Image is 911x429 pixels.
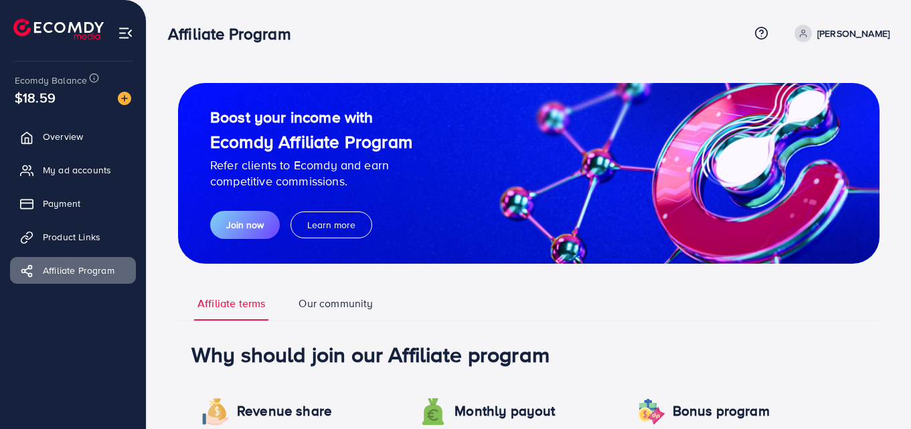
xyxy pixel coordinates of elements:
[43,197,80,210] span: Payment
[43,130,83,143] span: Overview
[43,163,111,177] span: My ad accounts
[10,257,136,284] a: Affiliate Program
[15,88,56,107] span: $18.59
[118,25,133,41] img: menu
[118,92,131,105] img: image
[191,341,866,367] h1: Why should join our Affiliate program
[10,224,136,250] a: Product Links
[854,369,901,419] iframe: Chat
[13,19,104,39] img: logo
[168,24,302,44] h3: Affiliate Program
[210,211,280,239] button: Join now
[194,296,268,321] a: Affiliate terms
[210,173,412,189] p: competitive commissions.
[454,403,555,420] h4: Monthly payout
[638,398,665,425] img: icon revenue share
[15,74,87,87] span: Ecomdy Balance
[10,190,136,217] a: Payment
[210,157,412,173] p: Refer clients to Ecomdy and earn
[226,218,264,232] span: Join now
[789,25,890,42] a: [PERSON_NAME]
[210,131,412,152] h1: Ecomdy Affiliate Program
[420,398,446,425] img: icon revenue share
[10,123,136,150] a: Overview
[295,296,376,321] a: Our community
[817,25,890,41] p: [PERSON_NAME]
[10,157,136,183] a: My ad accounts
[202,398,229,425] img: icon revenue share
[237,403,332,420] h4: Revenue share
[178,83,880,264] img: guide
[673,403,770,420] h4: Bonus program
[210,108,412,126] h2: Boost your income with
[291,211,372,238] button: Learn more
[43,230,100,244] span: Product Links
[43,264,114,277] span: Affiliate Program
